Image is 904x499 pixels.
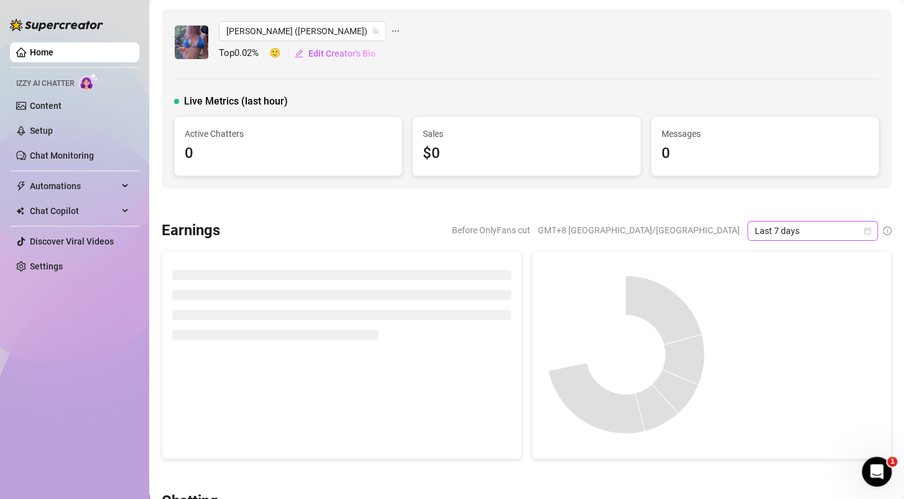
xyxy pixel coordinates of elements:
[452,221,530,240] span: Before OnlyFans cut
[887,457,897,467] span: 1
[16,207,24,215] img: Chat Copilot
[391,21,400,41] span: ellipsis
[30,101,62,111] a: Content
[372,27,379,35] span: team
[162,221,220,241] h3: Earnings
[30,261,63,271] a: Settings
[864,227,871,235] span: calendar
[269,46,294,61] span: 🙂
[294,44,376,63] button: Edit Creator's Bio
[185,127,392,141] span: Active Chatters
[79,73,98,91] img: AI Chatter
[423,127,630,141] span: Sales
[30,236,114,246] a: Discover Viral Videos
[30,201,118,221] span: Chat Copilot
[30,126,53,136] a: Setup
[883,226,892,235] span: info-circle
[755,222,870,240] span: Last 7 days
[862,457,892,487] iframe: Intercom live chat
[219,46,269,61] span: Top 0.02 %
[185,142,392,166] div: 0
[30,151,94,161] a: Chat Monitoring
[226,22,379,40] span: Jaylie (jaylietori)
[662,127,869,141] span: Messages
[16,78,74,90] span: Izzy AI Chatter
[30,47,53,57] a: Home
[184,94,288,109] span: Live Metrics (last hour)
[16,181,26,191] span: thunderbolt
[30,176,118,196] span: Automations
[662,142,869,166] div: 0
[175,26,208,59] img: Jaylie
[10,19,103,31] img: logo-BBDzfeDw.svg
[423,142,630,166] div: $0
[538,221,740,240] span: GMT+8 [GEOGRAPHIC_DATA]/[GEOGRAPHIC_DATA]
[308,49,376,58] span: Edit Creator's Bio
[295,49,303,58] span: edit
